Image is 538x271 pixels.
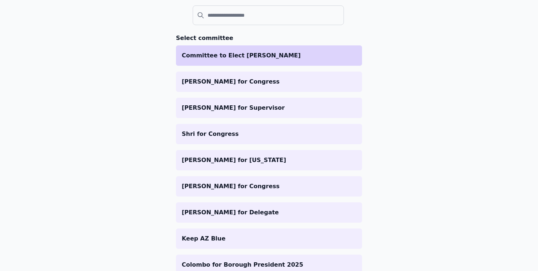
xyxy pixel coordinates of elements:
a: Shri for Congress [176,124,362,144]
p: [PERSON_NAME] for Congress [182,77,356,86]
p: Committee to Elect [PERSON_NAME] [182,51,356,60]
p: Shri for Congress [182,130,356,138]
a: [PERSON_NAME] for Supervisor [176,98,362,118]
p: [PERSON_NAME] for Congress [182,182,356,191]
a: [PERSON_NAME] for Congress [176,72,362,92]
p: [PERSON_NAME] for [US_STATE] [182,156,356,165]
p: [PERSON_NAME] for Supervisor [182,104,356,112]
a: [PERSON_NAME] for Congress [176,176,362,197]
h3: Select committee [176,34,362,43]
a: [PERSON_NAME] for [US_STATE] [176,150,362,170]
a: Keep AZ Blue [176,228,362,249]
a: Committee to Elect [PERSON_NAME] [176,45,362,66]
p: [PERSON_NAME] for Delegate [182,208,356,217]
p: Colombo for Borough President 2025 [182,260,356,269]
p: Keep AZ Blue [182,234,356,243]
a: [PERSON_NAME] for Delegate [176,202,362,223]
